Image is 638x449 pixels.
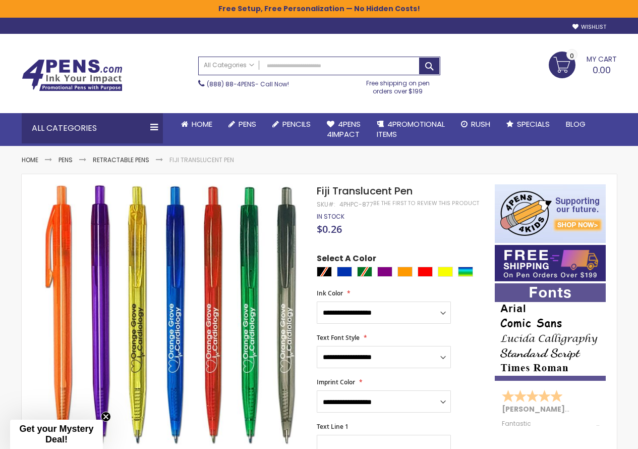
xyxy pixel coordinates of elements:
[317,213,344,221] div: Availability
[558,113,594,135] a: Blog
[377,267,392,277] div: Purple
[204,61,254,69] span: All Categories
[22,59,123,91] img: 4Pens Custom Pens and Promotional Products
[517,119,550,129] span: Specials
[458,267,473,277] div: Assorted
[207,80,255,88] a: (888) 88-4PENS
[327,119,361,139] span: 4Pens 4impact
[317,222,342,236] span: $0.26
[369,113,453,146] a: 4PROMOTIONALITEMS
[397,267,413,277] div: Orange
[339,201,373,209] div: 4PHPC-877
[220,113,264,135] a: Pens
[317,378,355,386] span: Imprint Color
[207,80,289,88] span: - Call Now!
[169,156,234,164] li: Fiji Translucent Pen
[10,420,103,449] div: Get your Mystery Deal!Close teaser
[317,422,349,431] span: Text Line 1
[317,184,413,198] span: Fiji Translucent Pen
[495,184,606,243] img: 4pens 4 kids
[593,64,611,76] span: 0.00
[502,404,568,414] span: [PERSON_NAME]
[317,200,335,209] strong: SKU
[572,23,606,31] a: Wishlist
[264,113,319,135] a: Pencils
[22,113,163,143] div: All Categories
[317,333,360,342] span: Text Font Style
[549,52,617,77] a: 0.00 0
[356,75,440,95] div: Free shipping on pen orders over $199
[93,156,149,164] a: Retractable Pens
[438,267,453,277] div: Yellow
[495,283,606,381] img: font-personalization-examples
[239,119,256,129] span: Pens
[22,156,38,164] a: Home
[282,119,311,129] span: Pencils
[471,119,490,129] span: Rush
[199,57,259,74] a: All Categories
[173,113,220,135] a: Home
[19,424,93,444] span: Get your Mystery Deal!
[101,412,111,422] button: Close teaser
[566,119,586,129] span: Blog
[418,267,433,277] div: Red
[42,183,304,445] img: Fiji Translucent Pen
[377,119,445,139] span: 4PROMOTIONAL ITEMS
[570,51,574,61] span: 0
[495,245,606,281] img: Free shipping on orders over $199
[502,420,600,427] div: Fantastic
[337,267,352,277] div: Blue
[317,289,343,297] span: Ink Color
[373,199,479,207] a: Be the first to review this product
[317,253,376,267] span: Select A Color
[317,212,344,221] span: In stock
[498,113,558,135] a: Specials
[319,113,369,146] a: 4Pens4impact
[59,156,73,164] a: Pens
[453,113,498,135] a: Rush
[192,119,212,129] span: Home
